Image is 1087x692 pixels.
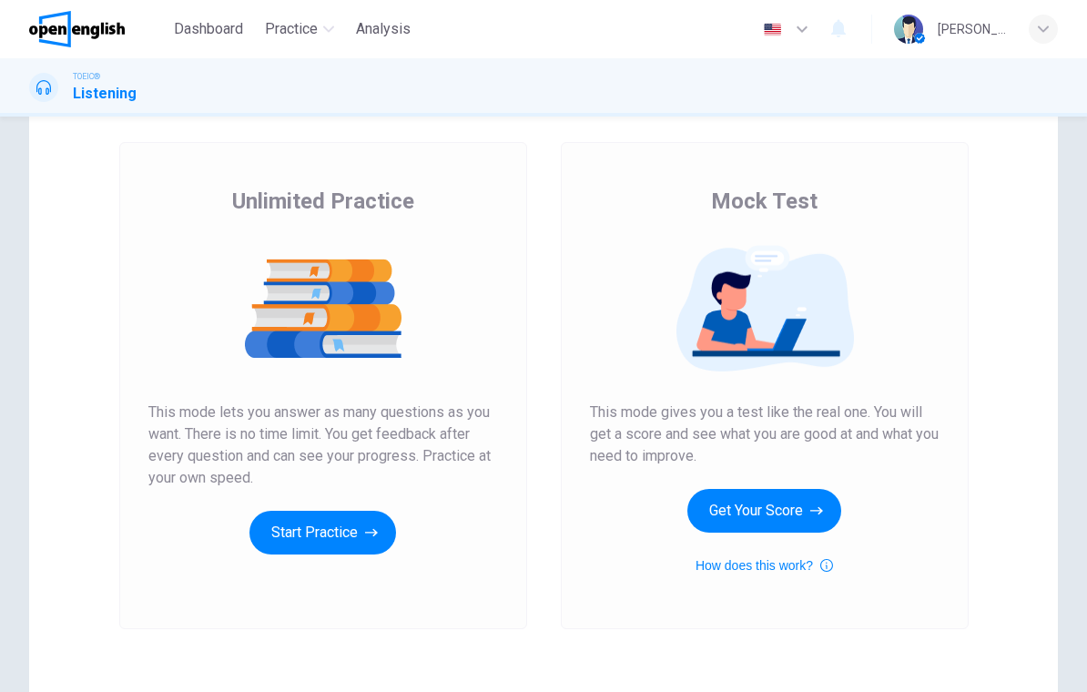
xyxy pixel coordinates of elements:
button: Practice [258,13,341,46]
h1: Listening [73,83,137,105]
span: Analysis [356,18,411,40]
span: Mock Test [711,187,818,216]
img: en [761,23,784,36]
span: Practice [265,18,318,40]
button: How does this work? [696,555,833,576]
button: Get Your Score [687,489,841,533]
span: TOEIC® [73,70,100,83]
button: Dashboard [167,13,250,46]
span: This mode gives you a test like the real one. You will get a score and see what you are good at a... [590,402,940,467]
button: Analysis [349,13,418,46]
span: This mode lets you answer as many questions as you want. There is no time limit. You get feedback... [148,402,498,489]
span: Unlimited Practice [232,187,414,216]
img: OpenEnglish logo [29,11,125,47]
button: Start Practice [249,511,396,555]
span: Dashboard [174,18,243,40]
div: [PERSON_NAME] [938,18,1007,40]
a: OpenEnglish logo [29,11,167,47]
img: Profile picture [894,15,923,44]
